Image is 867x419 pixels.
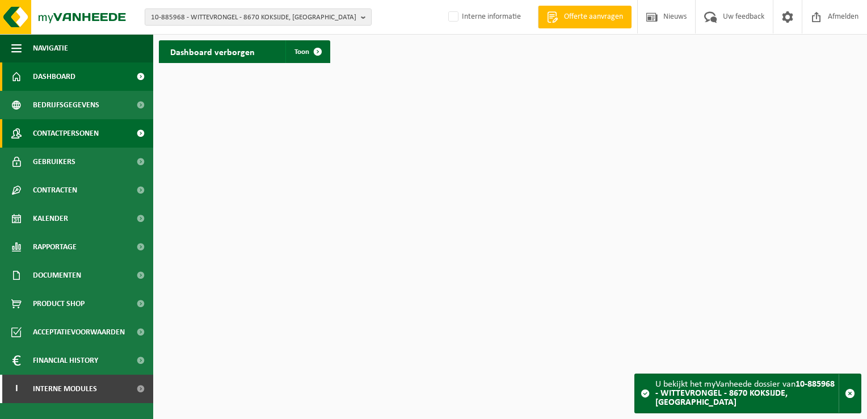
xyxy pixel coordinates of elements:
[285,40,329,63] a: Toon
[11,375,22,403] span: I
[294,48,309,56] span: Toon
[33,148,75,176] span: Gebruikers
[33,261,81,290] span: Documenten
[159,40,266,62] h2: Dashboard verborgen
[561,11,626,23] span: Offerte aanvragen
[538,6,632,28] a: Offerte aanvragen
[33,91,99,119] span: Bedrijfsgegevens
[151,9,356,26] span: 10-885968 - WITTEVRONGEL - 8670 KOKSIJDE, [GEOGRAPHIC_DATA]
[33,346,98,375] span: Financial History
[33,290,85,318] span: Product Shop
[33,318,125,346] span: Acceptatievoorwaarden
[446,9,521,26] label: Interne informatie
[145,9,372,26] button: 10-885968 - WITTEVRONGEL - 8670 KOKSIJDE, [GEOGRAPHIC_DATA]
[655,380,835,407] strong: 10-885968 - WITTEVRONGEL - 8670 KOKSIJDE, [GEOGRAPHIC_DATA]
[33,119,99,148] span: Contactpersonen
[33,62,75,91] span: Dashboard
[33,34,68,62] span: Navigatie
[33,204,68,233] span: Kalender
[655,374,839,413] div: U bekijkt het myVanheede dossier van
[33,375,97,403] span: Interne modules
[33,176,77,204] span: Contracten
[33,233,77,261] span: Rapportage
